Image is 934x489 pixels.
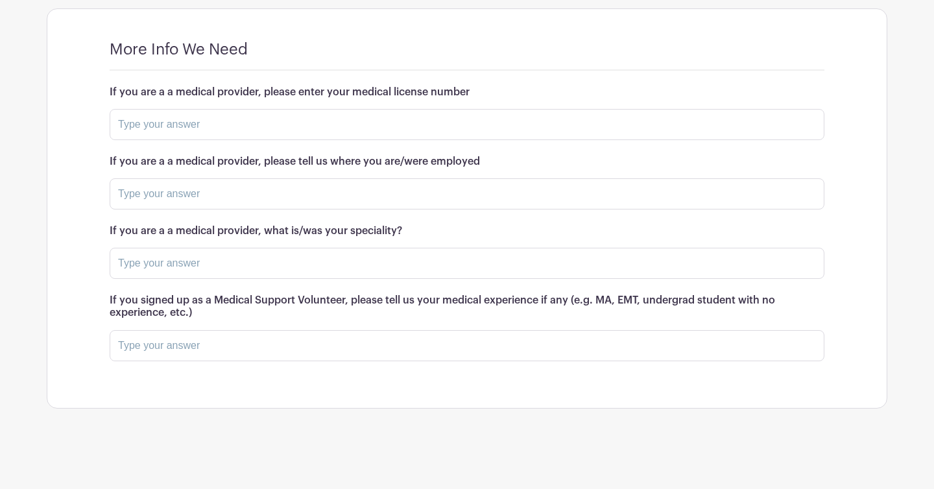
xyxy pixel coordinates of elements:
[110,330,824,361] input: Type your answer
[110,248,824,279] input: Type your answer
[110,109,824,140] input: Type your answer
[110,225,824,237] h6: If you are a a medical provider, what is/was your speciality?
[110,86,824,99] h6: If you are a a medical provider, please enter your medical license number
[110,294,824,319] h6: If you signed up as a Medical Support Volunteer, please tell us your medical experience if any (e...
[110,178,824,209] input: Type your answer
[110,40,248,59] h4: More Info We Need
[110,156,824,168] h6: If you are a a medical provider, please tell us where you are/were employed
